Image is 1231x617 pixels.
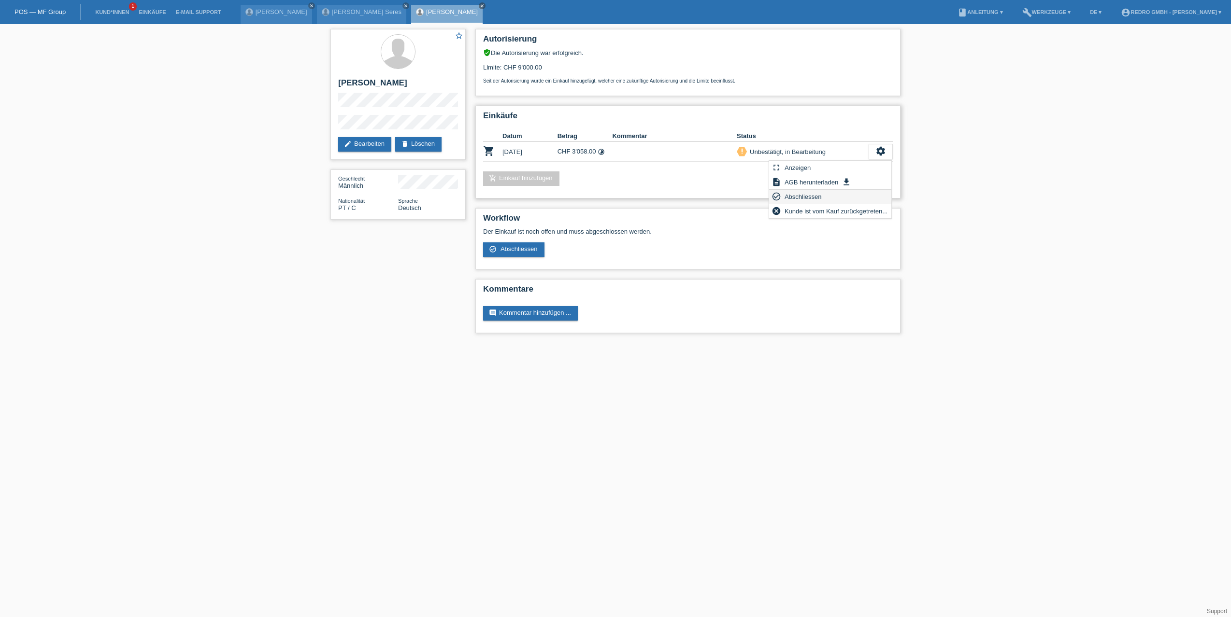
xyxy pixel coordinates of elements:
i: build [1022,8,1032,17]
i: Fixe Raten (24 Raten) [598,148,605,155]
div: Die Autorisierung war erfolgreich. [483,49,893,56]
td: CHF 3'058.00 [558,142,613,162]
i: POSP00026817 [483,145,495,157]
a: bookAnleitung ▾ [953,9,1007,15]
a: commentKommentar hinzufügen ... [483,306,578,321]
h2: [PERSON_NAME] [338,78,458,93]
span: Sprache [398,198,418,204]
i: star_border [455,31,463,40]
a: close [308,2,315,9]
td: [DATE] [502,142,558,162]
i: description [772,177,781,187]
h2: Einkäufe [483,111,893,126]
a: check_circle_outline Abschliessen [483,242,544,257]
div: Limite: CHF 9'000.00 [483,56,893,84]
a: DE ▾ [1085,9,1106,15]
a: close [479,2,486,9]
i: settings [875,146,886,156]
a: editBearbeiten [338,137,391,152]
i: check_circle_outline [772,192,781,201]
a: deleteLöschen [395,137,442,152]
i: verified_user [483,49,491,56]
div: Männlich [338,175,398,189]
i: add_shopping_cart [489,174,497,182]
div: Unbestätigt, in Bearbeitung [747,147,826,157]
th: Kommentar [612,130,737,142]
a: [PERSON_NAME] [426,8,478,15]
a: Einkäufe [134,9,171,15]
i: priority_high [739,148,745,154]
i: account_circle [1121,8,1131,17]
h2: Kommentare [483,284,893,299]
a: E-Mail Support [171,9,226,15]
span: Anzeigen [783,162,812,173]
i: close [309,3,314,8]
a: star_border [455,31,463,42]
h2: Autorisierung [483,34,893,49]
span: Abschliessen [783,191,823,202]
p: Der Einkauf ist noch offen und muss abgeschlossen werden. [483,228,893,235]
a: [PERSON_NAME] Seres [332,8,402,15]
th: Status [737,130,869,142]
i: check_circle_outline [489,245,497,253]
th: Betrag [558,130,613,142]
a: buildWerkzeuge ▾ [1017,9,1076,15]
span: 1 [129,2,137,11]
a: [PERSON_NAME] [256,8,307,15]
a: close [402,2,409,9]
span: Nationalität [338,198,365,204]
h2: Workflow [483,213,893,228]
i: book [958,8,967,17]
span: Abschliessen [501,245,538,252]
a: Kund*innen [90,9,134,15]
i: get_app [842,177,851,187]
a: Support [1207,608,1227,615]
a: add_shopping_cartEinkauf hinzufügen [483,171,559,186]
span: Portugal / C / 06.01.2007 [338,204,356,211]
a: account_circleRedro GmbH - [PERSON_NAME] ▾ [1116,9,1226,15]
span: Deutsch [398,204,421,211]
i: edit [344,140,352,148]
th: Datum [502,130,558,142]
i: comment [489,309,497,317]
i: delete [401,140,409,148]
span: AGB herunterladen [783,176,840,188]
p: Seit der Autorisierung wurde ein Einkauf hinzugefügt, welcher eine zukünftige Autorisierung und d... [483,78,893,84]
i: close [403,3,408,8]
i: fullscreen [772,163,781,172]
a: POS — MF Group [14,8,66,15]
span: Geschlecht [338,176,365,182]
i: close [480,3,485,8]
